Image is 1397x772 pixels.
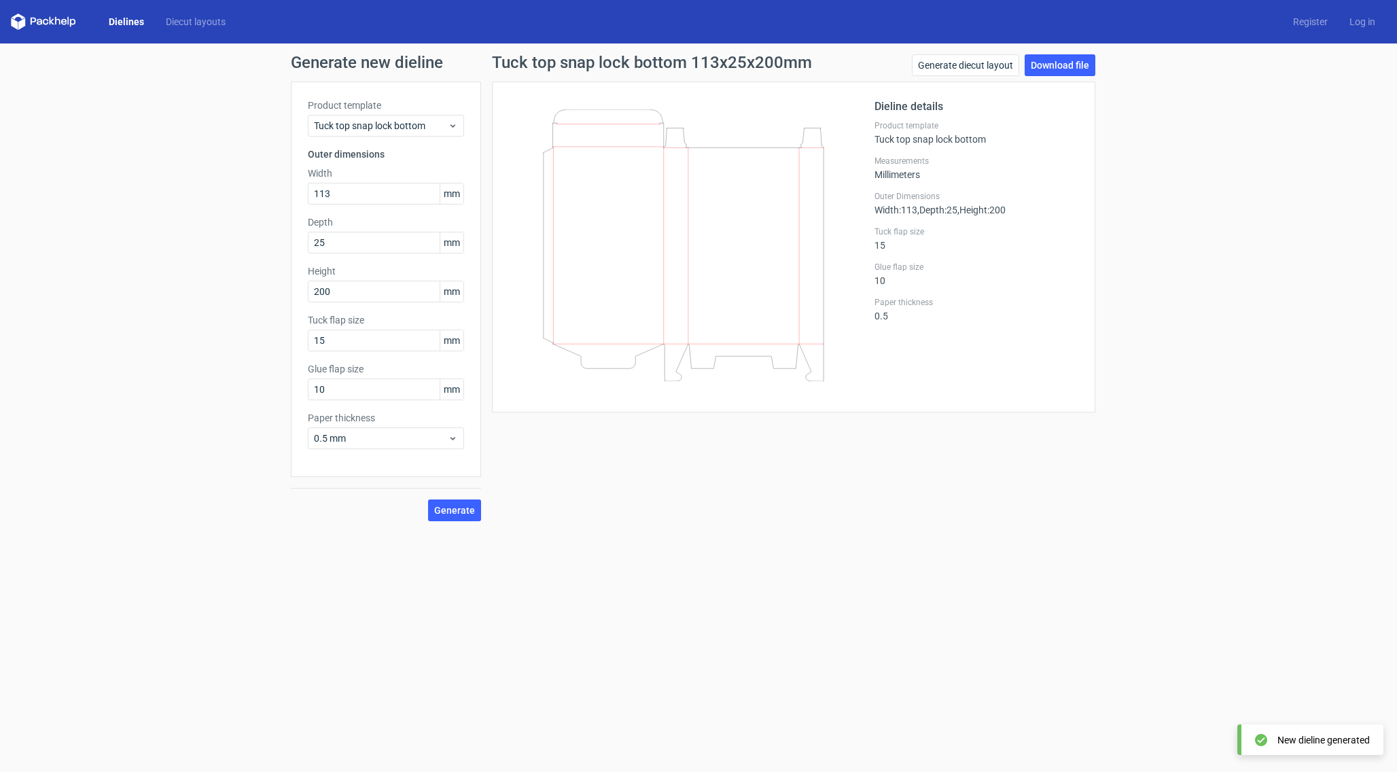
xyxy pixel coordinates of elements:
label: Product template [308,99,464,112]
a: Diecut layouts [155,15,236,29]
a: Generate diecut layout [912,54,1019,76]
span: mm [440,330,463,351]
div: 10 [874,262,1078,286]
div: Tuck top snap lock bottom [874,120,1078,145]
a: Log in [1339,15,1386,29]
label: Glue flap size [874,262,1078,273]
label: Tuck flap size [308,313,464,327]
span: mm [440,379,463,400]
span: Width : 113 [874,205,917,215]
span: , Height : 200 [957,205,1006,215]
label: Outer Dimensions [874,191,1078,202]
div: New dieline generated [1277,733,1370,747]
div: Millimeters [874,156,1078,180]
label: Width [308,166,464,180]
a: Dielines [98,15,155,29]
h1: Generate new dieline [291,54,1106,71]
label: Paper thickness [874,297,1078,308]
label: Paper thickness [308,411,464,425]
label: Height [308,264,464,278]
label: Product template [874,120,1078,131]
button: Generate [428,499,481,521]
div: 15 [874,226,1078,251]
span: , Depth : 25 [917,205,957,215]
span: mm [440,183,463,204]
h1: Tuck top snap lock bottom 113x25x200mm [492,54,812,71]
span: mm [440,232,463,253]
span: 0.5 mm [314,432,448,445]
a: Register [1282,15,1339,29]
label: Measurements [874,156,1078,166]
h3: Outer dimensions [308,147,464,161]
a: Download file [1025,54,1095,76]
span: Tuck top snap lock bottom [314,119,448,133]
label: Depth [308,215,464,229]
label: Tuck flap size [874,226,1078,237]
label: Glue flap size [308,362,464,376]
div: 0.5 [874,297,1078,321]
h2: Dieline details [874,99,1078,115]
span: mm [440,281,463,302]
span: Generate [434,506,475,515]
